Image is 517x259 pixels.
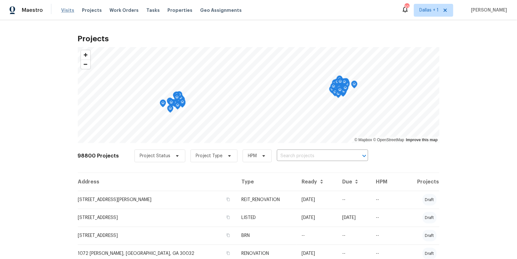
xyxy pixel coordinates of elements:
[200,7,242,13] span: Geo Assignments
[334,78,341,88] div: Map marker
[339,78,345,88] div: Map marker
[248,153,257,159] span: HPM
[81,50,90,60] button: Zoom in
[167,98,173,108] div: Map marker
[423,194,437,206] div: draft
[78,173,236,191] th: Address
[146,8,160,12] span: Tasks
[277,151,350,161] input: Search projects
[337,86,343,96] div: Map marker
[423,212,437,223] div: draft
[140,153,171,159] span: Project Status
[176,91,182,101] div: Map marker
[82,7,102,13] span: Projects
[225,197,231,202] button: Copy Address
[337,78,343,88] div: Map marker
[160,100,166,109] div: Map marker
[297,191,337,209] td: [DATE]
[337,209,371,227] td: [DATE]
[329,86,335,96] div: Map marker
[179,96,185,106] div: Map marker
[177,94,184,104] div: Map marker
[355,138,372,142] a: Mapbox
[373,138,404,142] a: OpenStreetMap
[337,191,371,209] td: --
[297,173,337,191] th: Ready
[179,99,186,109] div: Map marker
[371,191,398,209] td: --
[174,102,181,112] div: Map marker
[78,153,119,159] h2: 98800 Projects
[167,105,174,115] div: Map marker
[109,7,139,13] span: Work Orders
[225,214,231,220] button: Copy Address
[236,191,297,209] td: REIT_RENOVATION
[405,4,409,10] div: 109
[360,151,369,160] button: Open
[174,92,180,101] div: Map marker
[337,227,371,245] td: --
[332,89,338,99] div: Map marker
[61,7,74,13] span: Visits
[169,99,175,109] div: Map marker
[225,250,231,256] button: Copy Address
[173,92,179,102] div: Map marker
[236,227,297,245] td: BRN
[196,153,223,159] span: Project Type
[236,209,297,227] td: LISTED
[81,60,90,69] button: Zoom out
[371,209,398,227] td: --
[406,138,438,142] a: Improve this map
[336,84,343,94] div: Map marker
[225,232,231,238] button: Copy Address
[81,60,90,69] span: Zoom out
[469,7,507,13] span: [PERSON_NAME]
[341,78,348,88] div: Map marker
[78,36,440,42] h2: Projects
[351,81,358,91] div: Map marker
[335,90,342,100] div: Map marker
[168,99,174,109] div: Map marker
[236,173,297,191] th: Type
[22,7,43,13] span: Maestro
[78,227,236,245] td: [STREET_ADDRESS]
[398,173,439,191] th: Projects
[336,76,343,85] div: Map marker
[297,227,337,245] td: --
[297,209,337,227] td: [DATE]
[78,209,236,227] td: [STREET_ADDRESS]
[343,78,349,88] div: Map marker
[337,173,371,191] th: Due
[78,191,236,209] td: [STREET_ADDRESS][PERSON_NAME]
[423,230,437,241] div: draft
[371,173,398,191] th: HPM
[332,79,338,89] div: Map marker
[78,47,440,143] canvas: Map
[419,7,439,13] span: Dallas + 1
[342,85,349,94] div: Map marker
[174,94,180,104] div: Map marker
[167,7,192,13] span: Properties
[330,83,337,93] div: Map marker
[343,80,350,90] div: Map marker
[343,81,350,91] div: Map marker
[371,227,398,245] td: --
